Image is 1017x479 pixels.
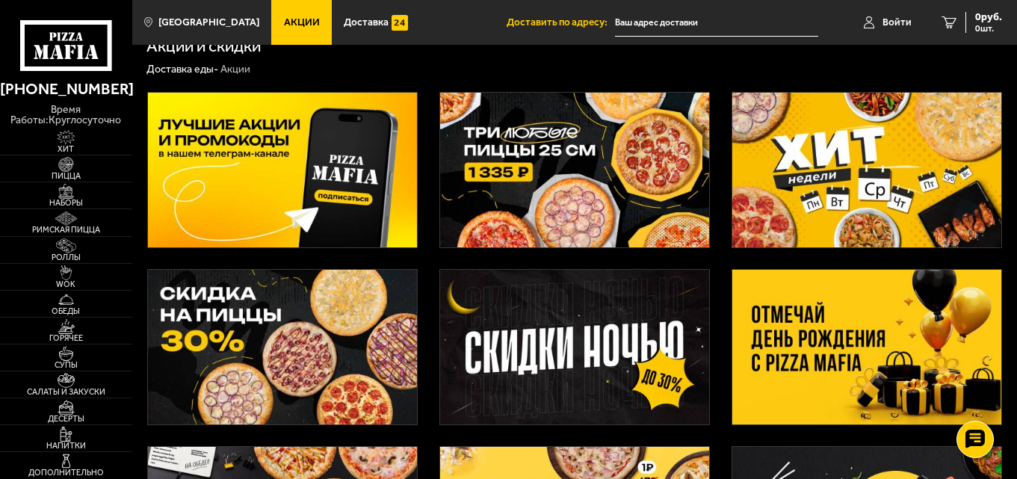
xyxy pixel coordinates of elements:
input: Ваш адрес доставки [615,9,818,37]
div: Акции [220,63,250,76]
span: Акции [284,17,320,28]
span: Доставка [344,17,389,28]
h1: Акции и скидки [146,38,261,55]
span: 0 шт. [975,24,1002,33]
span: 0 руб. [975,12,1002,22]
span: Доставить по адресу: [507,17,615,28]
span: [GEOGRAPHIC_DATA] [158,17,259,28]
span: Войти [882,17,912,28]
a: Доставка еды- [146,63,218,75]
img: 15daf4d41897b9f0e9f617042186c801.svg [392,15,407,31]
